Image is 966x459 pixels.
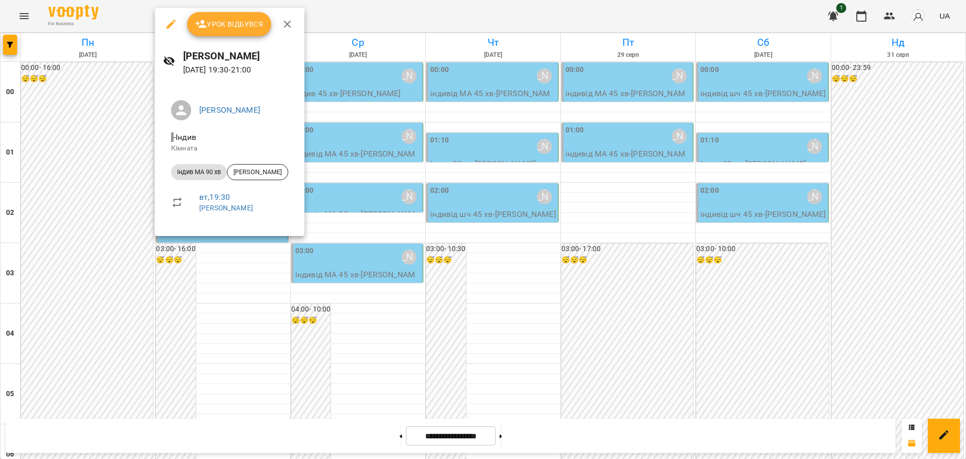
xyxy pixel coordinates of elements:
[187,12,272,36] button: Урок відбувся
[199,204,253,212] a: [PERSON_NAME]
[183,64,296,76] p: [DATE] 19:30 - 21:00
[183,48,296,64] h6: [PERSON_NAME]
[195,18,264,30] span: Урок відбувся
[171,168,227,177] span: індив МА 90 хв
[227,164,288,180] div: [PERSON_NAME]
[227,168,288,177] span: [PERSON_NAME]
[171,143,288,154] p: Кімната
[171,132,198,142] span: - Індив
[199,105,260,115] a: [PERSON_NAME]
[199,192,230,202] a: вт , 19:30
